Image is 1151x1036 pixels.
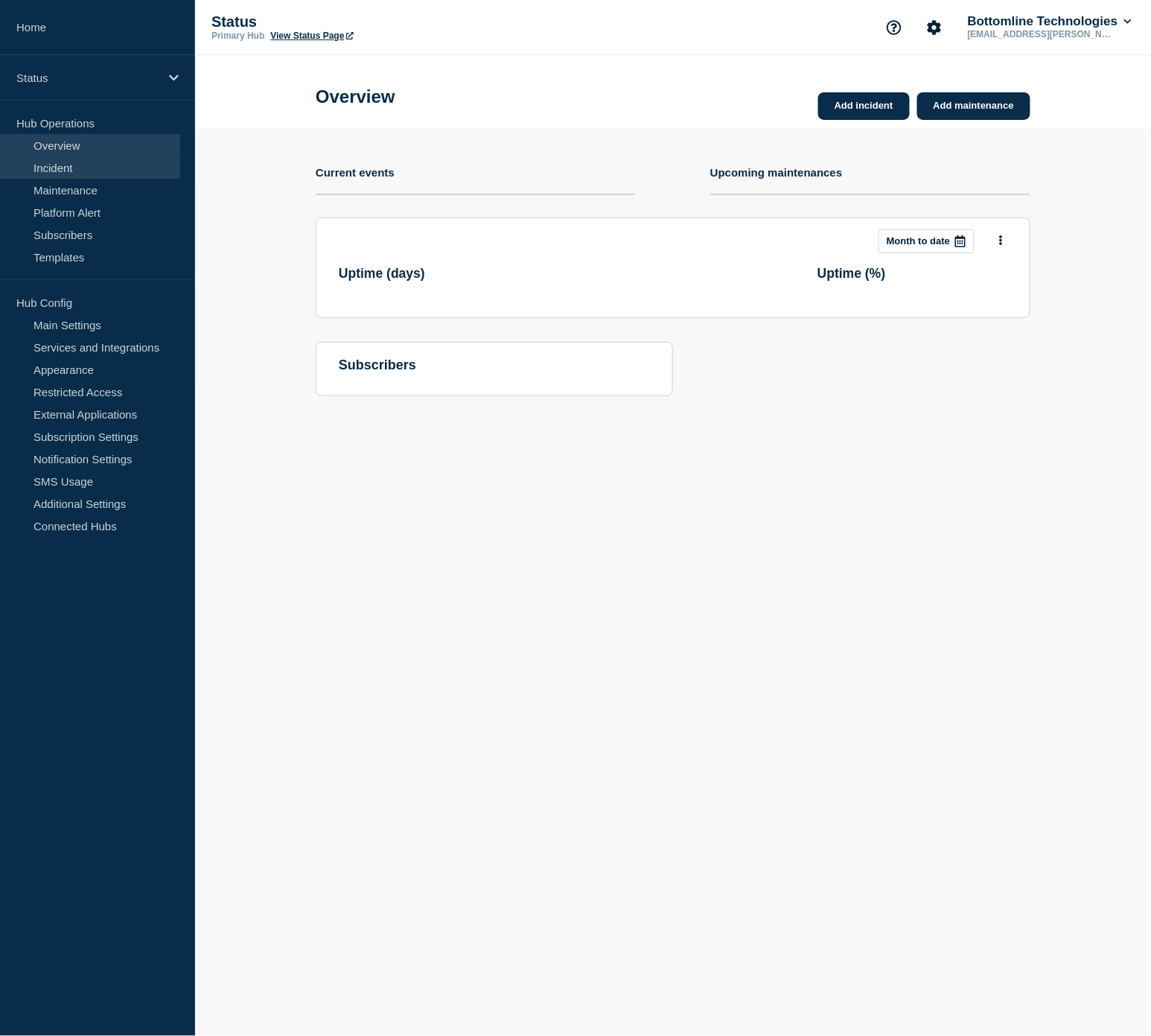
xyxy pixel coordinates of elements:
h4: subscribers [339,357,650,373]
h3: Uptime ( days ) [339,266,529,282]
a: Add maintenance [917,92,1030,120]
h3: Uptime ( % ) [817,266,1007,282]
p: Status [16,71,159,84]
h1: Overview [316,86,395,107]
h4: Current events [316,166,395,179]
button: Month to date [879,229,975,253]
button: Support [879,12,910,43]
p: [EMAIL_ADDRESS][PERSON_NAME][DOMAIN_NAME] [965,29,1120,39]
p: Status [211,13,509,31]
p: Primary Hub [211,31,264,41]
h4: Upcoming maintenances [710,166,843,179]
p: Month to date [887,235,950,247]
button: Bottomline Technologies [965,14,1135,29]
button: Account settings [919,12,950,43]
a: View Status Page [270,31,353,41]
a: Add incident [818,92,910,120]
